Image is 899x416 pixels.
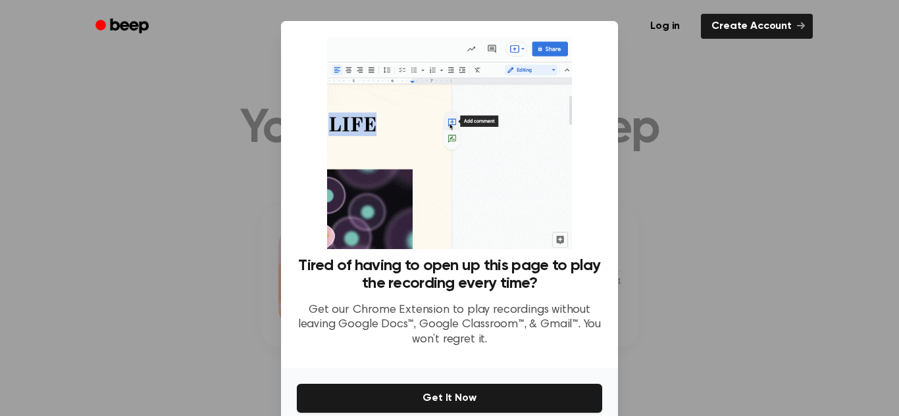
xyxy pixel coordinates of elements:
a: Create Account [701,14,813,39]
a: Beep [86,14,161,39]
p: Get our Chrome Extension to play recordings without leaving Google Docs™, Google Classroom™, & Gm... [297,303,602,348]
img: Beep extension in action [327,37,571,249]
h3: Tired of having to open up this page to play the recording every time? [297,257,602,292]
a: Log in [637,11,693,41]
button: Get It Now [297,384,602,413]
